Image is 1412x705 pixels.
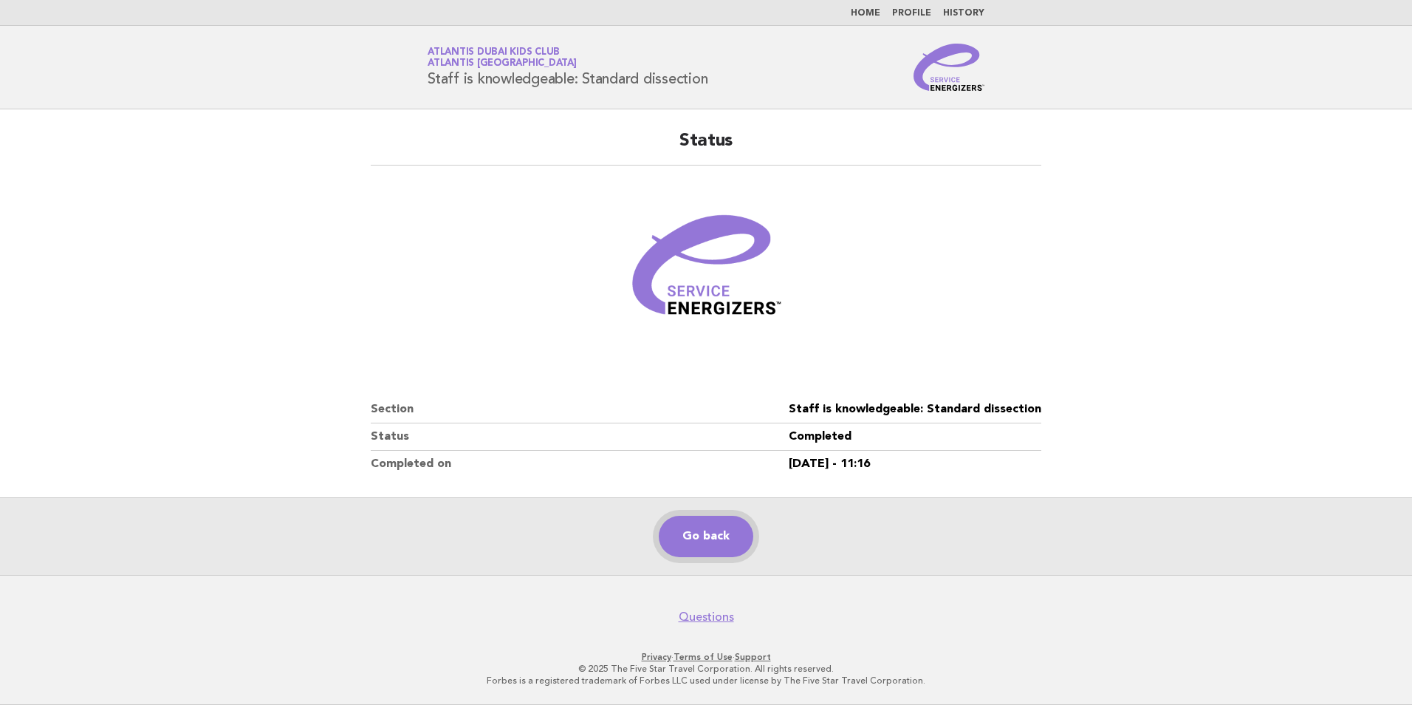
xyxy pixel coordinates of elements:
[428,59,577,69] span: Atlantis [GEOGRAPHIC_DATA]
[371,451,789,477] dt: Completed on
[914,44,984,91] img: Service Energizers
[642,652,671,662] a: Privacy
[617,183,795,361] img: Verified
[892,9,931,18] a: Profile
[428,47,577,68] a: Atlantis Dubai Kids ClubAtlantis [GEOGRAPHIC_DATA]
[371,423,789,451] dt: Status
[371,396,789,423] dt: Section
[789,451,1041,477] dd: [DATE] - 11:16
[254,651,1158,663] p: · ·
[254,663,1158,675] p: © 2025 The Five Star Travel Corporation. All rights reserved.
[659,516,753,557] a: Go back
[674,652,733,662] a: Terms of Use
[735,652,771,662] a: Support
[254,675,1158,687] p: Forbes is a registered trademark of Forbes LLC used under license by The Five Star Travel Corpora...
[789,423,1041,451] dd: Completed
[851,9,880,18] a: Home
[371,129,1041,166] h2: Status
[789,396,1041,423] dd: Staff is knowledgeable: Standard dissection
[943,9,984,18] a: History
[679,610,734,624] a: Questions
[428,48,707,86] h1: Staff is knowledgeable: Standard dissection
